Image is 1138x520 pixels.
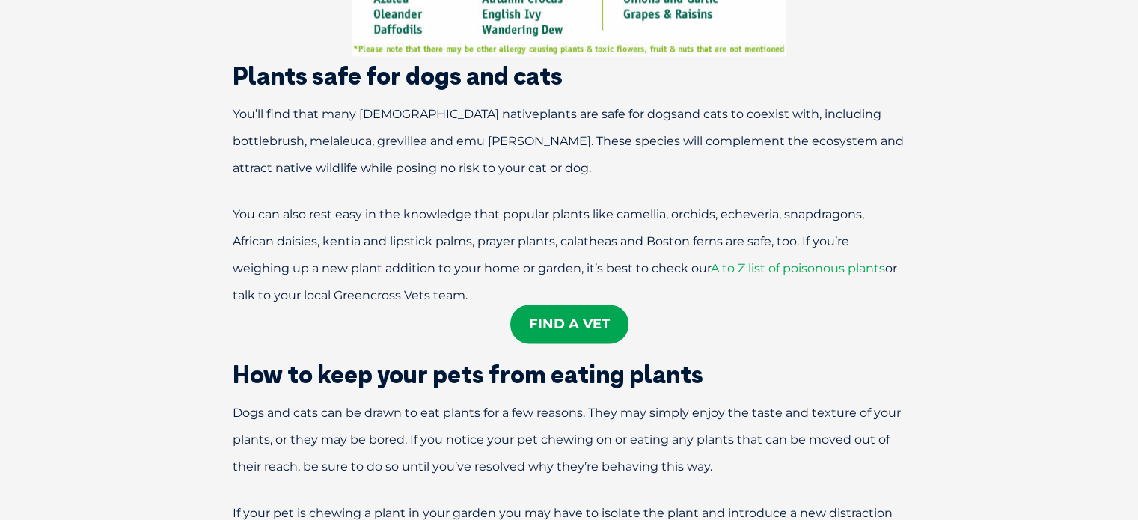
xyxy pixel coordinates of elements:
[233,207,864,275] span: You can also rest easy in the knowledge that popular plants like camellia, orchids, echeveria, sn...
[180,64,958,88] h2: Plants safe for dogs and cats
[233,107,539,121] span: You’ll find that many [DEMOGRAPHIC_DATA] native
[233,107,904,175] span: and cats to coexist with, including bottlebrush, melaleuca, grevillea and emu [PERSON_NAME]. Thes...
[510,305,628,343] a: Find a vet
[711,261,885,275] a: A to Z list of poisonous plants
[539,107,677,121] span: plants are safe for dogs
[233,406,901,474] span: Dogs and cats can be drawn to eat plants for a few reasons. They may simply enjoy the taste and t...
[180,362,958,386] h2: How to keep your pets from eating plants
